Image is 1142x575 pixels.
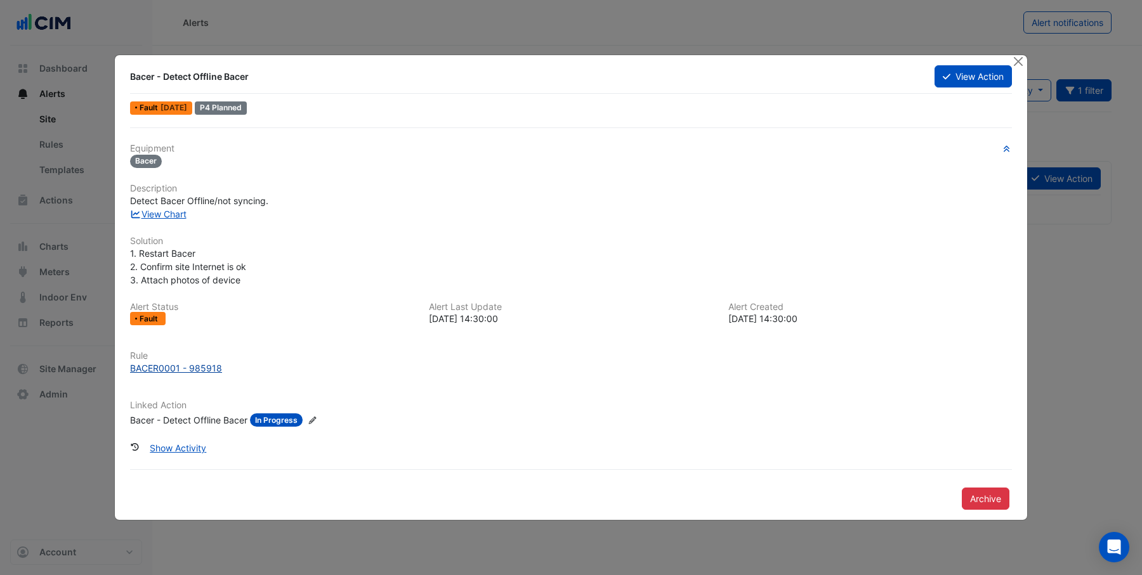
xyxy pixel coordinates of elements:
[141,437,214,459] button: Show Activity
[161,103,187,112] span: Mon 11-Aug-2025 14:30 AEST
[130,351,1012,361] h6: Rule
[130,183,1012,194] h6: Description
[962,488,1009,510] button: Archive
[250,413,303,427] span: In Progress
[130,209,187,219] a: View Chart
[130,413,247,427] div: Bacer - Detect Offline Bacer
[130,400,1012,411] h6: Linked Action
[1099,532,1129,562] div: Open Intercom Messenger
[140,315,161,323] span: Fault
[130,236,1012,247] h6: Solution
[1011,55,1025,68] button: Close
[195,101,247,115] div: P4 Planned
[130,155,162,168] span: Bacer
[130,70,919,83] div: Bacer - Detect Offline Bacer
[308,416,317,425] fa-icon: Edit Linked Action
[130,248,246,285] span: 1. Restart Bacer 2. Confirm site Internet is ok 3. Attach photos of device
[728,312,1012,325] div: [DATE] 14:30:00
[935,65,1012,87] button: View Action
[130,361,222,375] div: BACER0001 - 985918
[130,361,1012,375] a: BACER0001 - 985918
[728,302,1012,313] h6: Alert Created
[140,104,161,112] span: Fault
[429,302,712,313] h6: Alert Last Update
[130,195,268,206] span: Detect Bacer Offline/not syncing.
[130,143,1012,154] h6: Equipment
[130,302,414,313] h6: Alert Status
[429,312,712,325] div: [DATE] 14:30:00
